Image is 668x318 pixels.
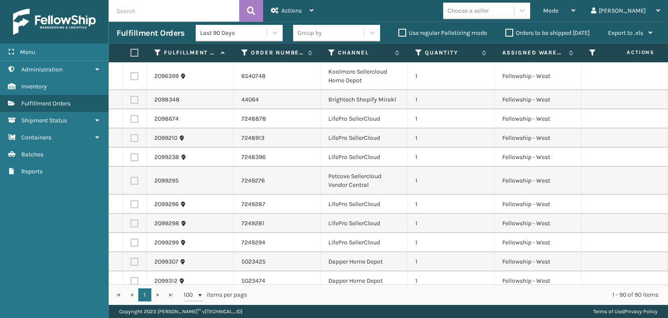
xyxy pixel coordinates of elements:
td: 6540748 [234,62,321,90]
td: LifePro SellerCloud [321,195,407,214]
td: 7249294 [234,233,321,252]
td: Fellowship - West [494,233,581,252]
td: Koolmore Sellercloud Home Depot [321,62,407,90]
td: Fellowship - West [494,167,581,195]
td: Fellowship - West [494,252,581,271]
td: Brightech Shopify Mirakl [321,90,407,109]
td: 7248913 [234,129,321,148]
span: Reports [21,168,43,175]
label: Channel [338,49,391,57]
span: Mode [543,7,558,14]
a: 2099298 [154,219,179,228]
img: logo [13,9,96,35]
td: 7248878 [234,109,321,129]
a: 2099238 [154,153,179,162]
td: 7249276 [234,167,321,195]
a: 2096399 [154,72,179,81]
td: 1 [407,90,494,109]
td: 7248396 [234,148,321,167]
td: LifePro SellerCloud [321,129,407,148]
td: Dapper Home Depot [321,271,407,291]
td: LifePro SellerCloud [321,233,407,252]
div: Group by [297,28,322,37]
td: Fellowship - West [494,62,581,90]
td: 1 [407,109,494,129]
td: Dapper Home Depot [321,252,407,271]
a: 2099296 [154,200,179,209]
label: Orders to be shipped [DATE] [505,29,590,37]
td: 1 [407,252,494,271]
div: Last 90 Days [200,28,267,37]
a: 2099210 [154,134,177,142]
div: Choose a seller [448,6,489,15]
td: 1 [407,214,494,233]
span: items per page [184,288,247,301]
td: 1 [407,148,494,167]
a: 2099299 [154,238,179,247]
a: 1 [138,288,151,301]
span: Fulfillment Orders [21,100,70,107]
label: Fulfillment Order Id [164,49,217,57]
td: Fellowship - West [494,129,581,148]
td: Fellowship - West [494,148,581,167]
td: 5023474 [234,271,321,291]
label: Quantity [425,49,478,57]
td: 1 [407,271,494,291]
td: 7249281 [234,214,321,233]
td: Petcove Sellercloud Vendor Central [321,167,407,195]
span: Menu [20,48,35,56]
td: LifePro SellerCloud [321,214,407,233]
td: 44064 [234,90,321,109]
a: Terms of Use [593,308,623,315]
label: Use regular Palletizing mode [398,29,487,37]
a: 2099295 [154,176,179,185]
a: 2098674 [154,115,179,123]
a: 2099307 [154,257,178,266]
span: Containers [21,134,51,141]
span: Administration [21,66,63,73]
td: 1 [407,62,494,90]
span: Inventory [21,83,47,90]
td: 1 [407,233,494,252]
span: Actions [599,45,660,60]
p: Copyright 2023 [PERSON_NAME]™ v [TECHNICAL_ID] [119,305,242,318]
a: 2098348 [154,95,180,104]
td: 7249287 [234,195,321,214]
span: Export to .xls [608,29,643,37]
td: Fellowship - West [494,195,581,214]
td: Fellowship - West [494,214,581,233]
h3: Fulfillment Orders [117,28,184,38]
label: Assigned Warehouse [502,49,564,57]
div: 1 - 90 of 90 items [259,291,658,299]
span: 100 [184,291,197,299]
a: 2099312 [154,277,177,285]
span: Batches [21,151,43,158]
td: 5023425 [234,252,321,271]
label: Order Number [251,49,304,57]
td: 1 [407,195,494,214]
td: Fellowship - West [494,271,581,291]
td: 1 [407,167,494,195]
span: Shipment Status [21,117,67,124]
td: LifePro SellerCloud [321,148,407,167]
td: LifePro SellerCloud [321,109,407,129]
a: Privacy Policy [625,308,658,315]
td: Fellowship - West [494,109,581,129]
span: Actions [281,7,302,14]
td: 1 [407,129,494,148]
td: Fellowship - West [494,90,581,109]
div: | [593,305,658,318]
